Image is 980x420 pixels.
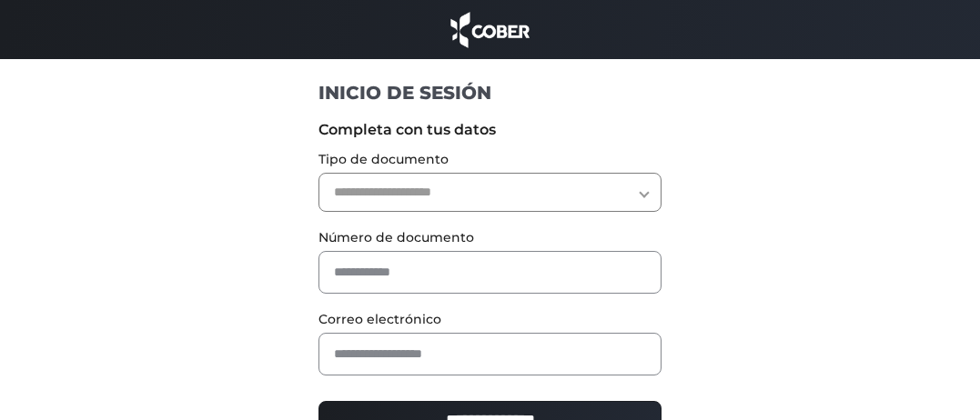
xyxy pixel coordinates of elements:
[318,310,662,329] label: Correo electrónico
[318,81,662,105] h1: INICIO DE SESIÓN
[318,228,662,247] label: Número de documento
[446,9,535,50] img: cober_marca.png
[318,150,662,169] label: Tipo de documento
[318,119,662,141] label: Completa con tus datos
